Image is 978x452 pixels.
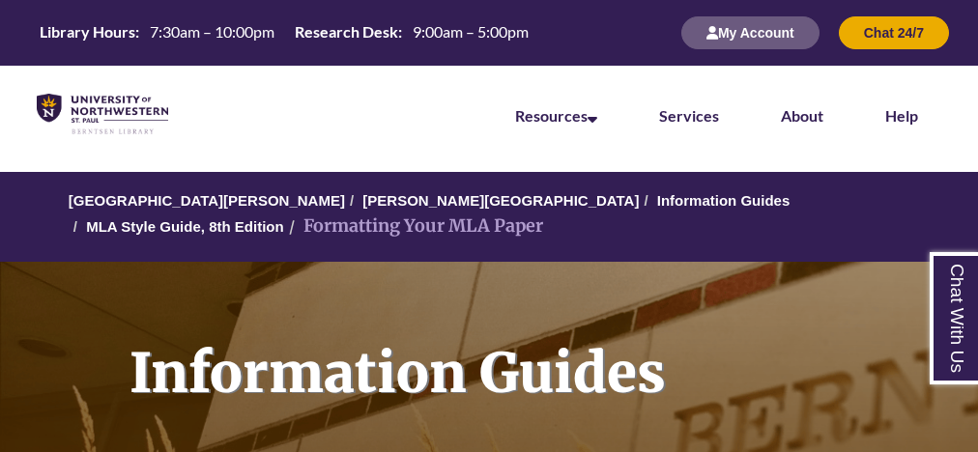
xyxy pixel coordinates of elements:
[284,212,543,240] li: Formatting Your MLA Paper
[69,192,345,209] a: [GEOGRAPHIC_DATA][PERSON_NAME]
[839,24,949,41] a: Chat 24/7
[515,106,597,125] a: Resources
[32,21,536,44] a: Hours Today
[659,106,719,125] a: Services
[413,22,529,41] span: 9:00am – 5:00pm
[108,262,978,438] h1: Information Guides
[287,21,405,42] th: Research Desk:
[150,22,274,41] span: 7:30am – 10:00pm
[362,192,639,209] a: [PERSON_NAME][GEOGRAPHIC_DATA]
[32,21,536,42] table: Hours Today
[885,106,918,125] a: Help
[37,94,168,135] img: UNWSP Library Logo
[86,218,283,235] a: MLA Style Guide, 8th Edition
[681,24,820,41] a: My Account
[681,16,820,49] button: My Account
[839,16,949,49] button: Chat 24/7
[32,21,142,42] th: Library Hours:
[781,106,823,125] a: About
[657,192,791,209] a: Information Guides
